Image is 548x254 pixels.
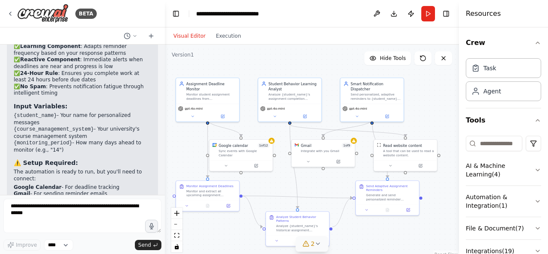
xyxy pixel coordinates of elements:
span: Send [138,242,151,248]
div: Version 1 [172,51,194,58]
g: Edge from 638a0ea4-56b5-4b46-aa2a-8f92f98dfcce to 08df1fcf-5757-48f3-bfa4-528a455b1859 [243,193,263,229]
button: Hide Tools [364,51,411,65]
button: Start a new chat [144,31,158,41]
div: Google CalendarGoogle calendar1of12Sync events with Google Calendar [209,139,273,171]
strong: Reactive Component [20,57,80,63]
span: Improve [16,242,37,248]
button: Visual Editor [168,31,211,41]
button: Open in side panel [290,114,319,120]
div: Google calendar [219,143,248,148]
div: Sync events with Google Calendar [219,149,270,157]
button: toggle interactivity [171,241,182,252]
li: ✅ : Prevents notification fatigue through intelligent timing [14,84,151,97]
button: zoom out [171,219,182,230]
div: A tool that can be used to read a website content. [383,149,434,157]
button: Improve [3,239,41,251]
button: Open in side panel [406,163,435,169]
li: ✅ : Immediate alerts when deadlines are near and progress is low [14,57,151,70]
li: - Your name for personalized messages [14,112,151,126]
strong: 24-Hour Rule [20,70,58,76]
strong: Gmail [14,191,30,197]
button: Crew [466,31,541,55]
strong: Google Calendar [14,184,62,190]
strong: ⚠️ Setup Required: [14,159,78,166]
div: Gmail [301,143,312,148]
code: {monitoring_period} [14,140,72,146]
g: Edge from c6e3ef57-d23a-468e-acab-937dc4934045 to 6608a254-f6fa-44d7-900a-001376b30363 [287,125,408,137]
g: Edge from 638a0ea4-56b5-4b46-aa2a-8f92f98dfcce to a013c4c9-e407-4889-b67d-573e9be46aac [243,193,353,200]
div: Read website content [383,143,422,148]
div: Student Behavior Learning AnalystAnalyze {student_name}'s assignment completion patterns and beha... [258,78,322,122]
div: Smart Notification DispatcherSend personalized, adaptive reminders to {student_name} through emai... [340,78,404,122]
strong: No Spam [20,84,46,90]
div: Analyze {student_name}'s historical assignment completion patterns, response rates to previous re... [276,224,326,232]
div: BETA [75,9,97,19]
img: ScrapeWebsiteTool [377,143,381,147]
button: Automation & Integration(1) [466,186,541,217]
code: {course_management_system} [14,126,94,132]
button: Execution [211,31,246,41]
button: Open in side panel [372,114,402,120]
g: Edge from 08df1fcf-5757-48f3-bfa4-528a455b1859 to a013c4c9-e407-4889-b67d-573e9be46aac [333,195,353,229]
button: Open in side panel [220,203,237,209]
button: Hide left sidebar [170,8,182,20]
li: ✅ : Adapts reminder frequency based on your response patterns [14,43,151,57]
div: Generate and send personalized reminder notifications to {student_name} based on the analyzed beh... [366,193,416,201]
div: Assignment Deadline Monitor [186,81,236,92]
button: Open in side panel [241,163,271,169]
span: Number of enabled actions [258,143,270,148]
div: Analyze Student Behavior PatternsAnalyze {student_name}'s historical assignment completion patter... [265,211,330,246]
button: Click to speak your automation idea [145,220,158,233]
button: No output available [377,207,399,213]
strong: Input Variables: [14,103,68,110]
nav: breadcrumb [196,9,283,18]
li: - Your university's course management system [14,126,151,140]
li: - For sending reminder emails [14,191,151,197]
button: Switch to previous chat [120,31,141,41]
div: Send Adaptive Assignment Reminders [366,184,416,192]
div: Crew [466,55,541,108]
div: Integrate with you Gmail [301,149,352,153]
div: Analyze Student Behavior Patterns [276,215,326,223]
button: No output available [197,203,219,209]
button: Hide right sidebar [440,8,452,20]
li: - How many days ahead to monitor (e.g., "14") [14,140,151,153]
span: gpt-4o-mini [267,107,285,111]
button: Tools [466,108,541,132]
button: Open in side panel [208,114,237,120]
div: Assignment Deadline MonitorMonitor student assignment deadlines from {course_management_system} a... [176,78,240,122]
h4: Resources [466,9,501,19]
button: 2 [295,236,328,252]
div: ScrapeWebsiteToolRead website contentA tool that can be used to read a website content. [373,139,438,171]
span: gpt-4o-mini [349,107,367,111]
img: Logo [17,4,68,23]
span: Number of enabled actions [342,143,351,148]
img: Gmail [295,143,299,147]
div: Task [483,64,496,72]
div: React Flow controls [171,208,182,252]
button: AI & Machine Learning(4) [466,155,541,185]
div: GmailGmail1of9Integrate with you Gmail [291,139,355,167]
img: Google Calendar [212,143,217,147]
code: {student_name} [14,113,57,119]
li: ✅ : Ensures you complete work at least 24 hours before due dates [14,70,151,84]
button: File & Document(7) [466,217,541,239]
div: Student Behavior Learning Analyst [268,81,318,92]
button: zoom in [171,208,182,219]
g: Edge from 4fd61ceb-eeca-41cf-94fa-5a59d74f39f2 to 608f1447-2a57-4ce8-b196-279c609fef1c [205,120,244,137]
strong: Learning Component [20,43,80,49]
button: Send [135,240,161,250]
g: Edge from 8e9f7a09-202f-4800-bbe9-84c87c8377fc to b22cb4f0-ba82-4995-9225-03f0993b8581 [321,120,375,137]
div: Smart Notification Dispatcher [351,81,400,92]
button: No output available [287,238,309,244]
div: Send Adaptive Assignment RemindersGenerate and send personalized reminder notifications to {stude... [355,180,420,215]
span: 2 [311,239,315,248]
div: Agent [483,87,501,96]
p: The automation is ready to run, but you'll need to connect: [14,169,151,182]
button: Open in side panel [324,158,353,164]
li: - For deadline tracking [14,184,151,191]
span: Hide Tools [380,55,406,62]
button: Open in side panel [399,207,417,213]
span: gpt-4o-mini [185,107,203,111]
div: Monitor student assignment deadlines from {course_management_system} and track current progress o... [186,93,236,101]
